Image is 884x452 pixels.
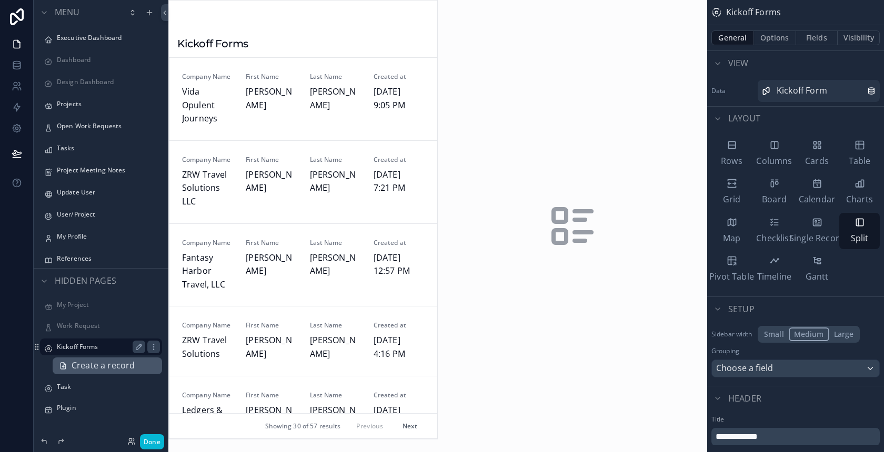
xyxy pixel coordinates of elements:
label: Data [711,87,754,95]
button: Table [839,136,880,172]
label: My Project [57,301,160,309]
label: Tasks [57,144,160,152]
button: Gantt [797,251,837,288]
span: Layout [728,112,760,126]
span: Single Record [789,232,845,245]
button: Cards [797,136,837,172]
label: Plugin [57,404,160,412]
span: Pivot Table [709,270,754,284]
label: Design Dashboard [57,78,160,86]
button: Split [839,213,880,250]
span: Cards [805,155,829,168]
span: Map [723,232,740,245]
span: Columns [756,155,792,168]
button: Small [759,327,789,341]
label: Executive Dashboard [57,34,160,42]
button: Board [754,174,795,211]
button: Rows [711,136,752,172]
span: Kickoff Forms [726,6,781,19]
label: Update User [57,188,160,197]
span: Rows [721,155,742,168]
button: Medium [789,327,829,341]
span: Showing 30 of 57 results [265,422,341,430]
div: scrollable content [711,428,880,445]
label: Work Request [57,322,160,330]
label: User/Project [57,210,160,219]
span: Checklist [756,232,792,245]
span: Menu [55,6,80,19]
a: Kickoff Form [758,80,880,102]
span: Choose a field [716,362,773,374]
button: Pivot Table [711,251,752,288]
span: Table [849,155,871,168]
button: Large [829,327,859,341]
button: Next [395,418,425,434]
span: Header [728,392,761,406]
button: Columns [754,136,795,172]
button: Done [140,434,164,449]
button: Calendar [797,174,837,211]
span: Setup [728,303,755,316]
label: Projects [57,100,160,108]
label: Project Meeting Notes [57,166,160,174]
button: Single Record [797,213,837,250]
label: Title [711,415,880,424]
span: Grid [723,193,741,207]
label: Open Work Requests [57,122,160,130]
button: Options [754,30,796,45]
span: Split [851,232,869,245]
button: Checklist [754,213,795,250]
span: Calendar [799,193,835,207]
span: Board [762,193,787,207]
button: Timeline [754,251,795,288]
a: Create a record [53,357,162,374]
span: Charts [846,193,873,207]
label: Task [57,383,160,391]
label: Sidebar width [711,330,754,338]
span: Gantt [806,270,829,284]
label: Grouping [711,347,739,355]
span: Hidden pages [55,274,116,288]
button: General [711,30,754,45]
span: View [728,57,749,70]
button: Fields [796,30,838,45]
label: Kickoff Forms [57,343,141,351]
button: Visibility [838,30,880,45]
label: Dashboard [57,56,160,64]
label: My Profile [57,232,160,241]
span: Kickoff Form [777,84,827,98]
button: Choose a field [711,359,880,377]
button: Map [711,213,752,250]
button: Grid [711,174,752,211]
span: Timeline [757,270,791,284]
button: Charts [839,174,880,211]
span: Create a record [72,359,135,373]
label: References [57,254,160,263]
